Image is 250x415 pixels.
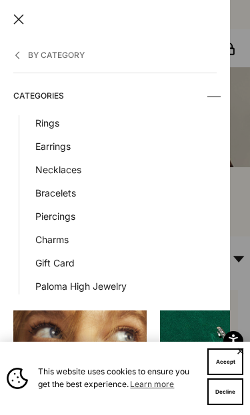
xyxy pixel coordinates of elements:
a: Bracelets [35,185,217,201]
a: Earrings [35,139,217,154]
a: Paloma High Jewelry [35,278,217,294]
a: Gift Card [35,255,217,270]
a: Piercings [35,208,217,224]
summary: Categories [13,79,217,113]
button: Accept [207,348,243,375]
a: Rings [35,115,217,131]
a: Charms [35,232,217,247]
a: Learn more [129,377,176,392]
img: Cookie banner [7,368,28,389]
button: Decline [207,378,243,405]
button: Close [236,347,245,355]
a: Necklaces [35,162,217,177]
span: This website uses cookies to ensure you get the best experience. [38,366,197,392]
button: By Category [13,38,217,73]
